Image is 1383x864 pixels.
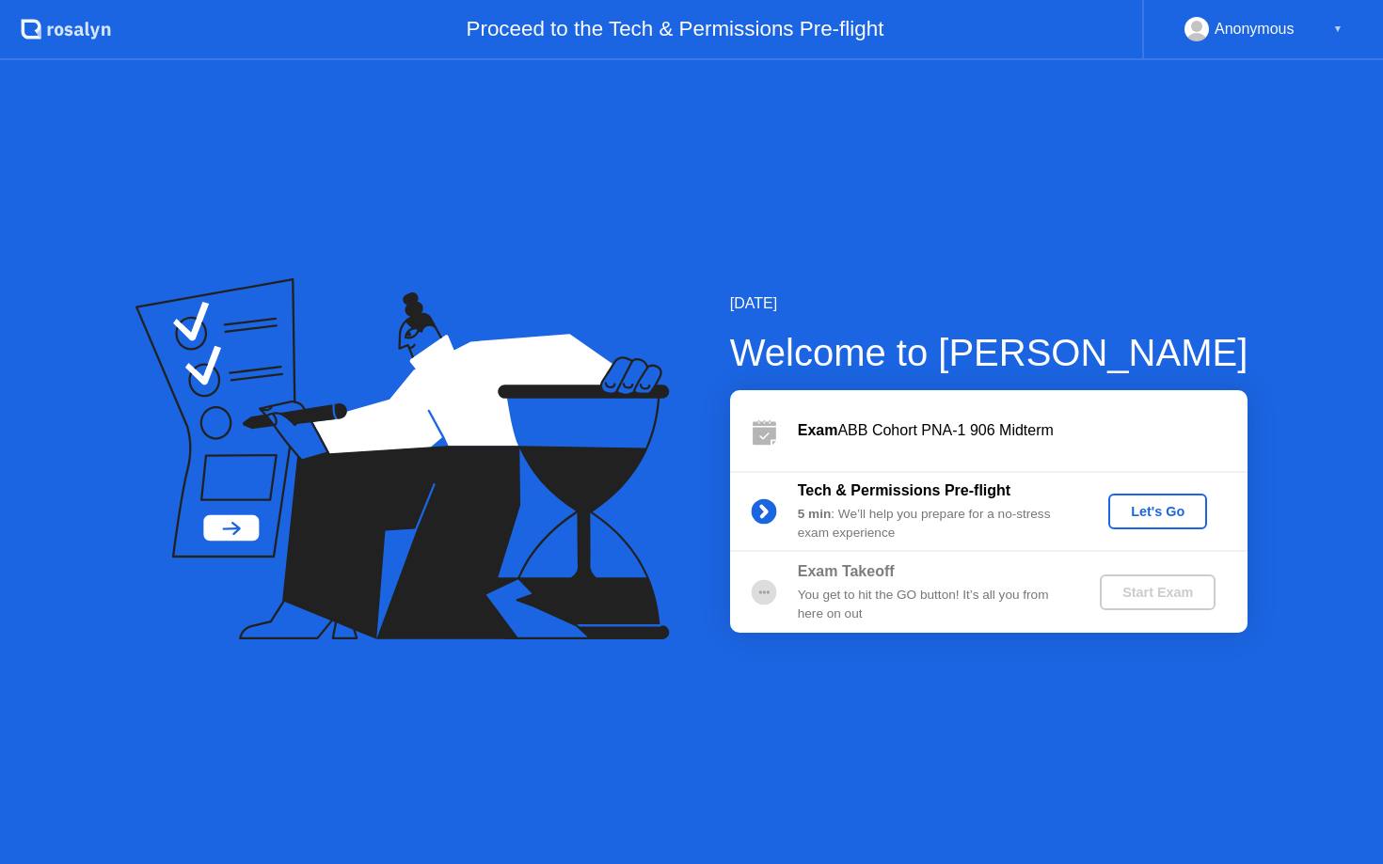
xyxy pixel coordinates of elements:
[798,586,1069,624] div: You get to hit the GO button! It’s all you from here on out
[730,292,1248,315] div: [DATE]
[1333,17,1343,41] div: ▼
[798,563,895,579] b: Exam Takeoff
[798,419,1248,442] div: ABB Cohort PNA-1 906 Midterm
[1116,504,1200,519] div: Let's Go
[798,482,1010,498] b: Tech & Permissions Pre-flight
[798,505,1069,543] div: : We’ll help you prepare for a no-stress exam experience
[730,324,1248,381] div: Welcome to [PERSON_NAME]
[798,422,838,438] b: Exam
[1108,494,1207,529] button: Let's Go
[1107,585,1208,600] div: Start Exam
[1215,17,1295,41] div: Anonymous
[798,507,832,521] b: 5 min
[1100,574,1216,610] button: Start Exam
